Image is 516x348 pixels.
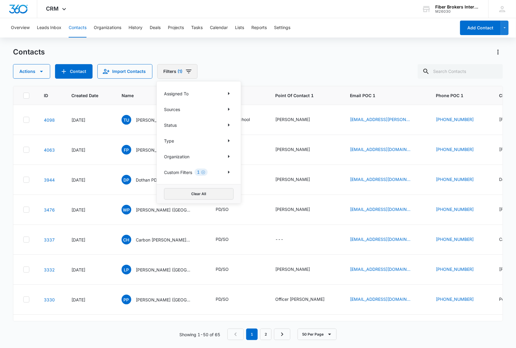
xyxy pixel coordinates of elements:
[71,92,98,99] span: Created Date
[260,329,272,340] a: Page 2
[436,266,485,273] div: Phone POC 1 - (205) 652-9525 - Select to Edit Field
[122,92,193,99] span: Name
[350,146,422,153] div: Email POC 1 - bfennell@foleypolice.org - Select to Edit Field
[122,235,201,245] div: Name - Carbon Hill PD (AL) - Select to Edit Field
[122,205,201,215] div: Name - Weaver PD (AL) - Select to Edit Field
[44,177,55,182] a: Navigate to contact details page for Dothan PD (AL)
[436,146,474,153] a: [PHONE_NUMBER]
[164,106,180,113] p: Sources
[71,147,107,153] div: [DATE]
[251,18,267,38] button: Reports
[216,236,229,242] div: PD/SO
[136,237,191,243] p: Carbon [PERSON_NAME] ([GEOGRAPHIC_DATA])
[136,267,191,273] p: [PERSON_NAME] ([GEOGRAPHIC_DATA])
[436,176,485,183] div: Phone POC 1 - (334) 615-3682 - Select to Edit Field
[276,176,321,183] div: Point Of Contact 1 - John Chesser - Select to Edit Field
[216,296,229,302] div: PD/SO
[122,295,131,304] span: PP
[71,177,107,183] div: [DATE]
[71,297,107,303] div: [DATE]
[227,329,290,340] nav: Pagination
[350,116,411,123] a: [EMAIL_ADDRESS][PERSON_NAME][DOMAIN_NAME]
[216,266,229,272] div: PD/SO
[194,169,207,176] div: 1
[13,48,45,57] h1: Contacts
[44,92,48,99] span: ID
[436,206,485,213] div: Phone POC 1 - (256) 310-9198 - Select to Edit Field
[44,297,55,302] a: Navigate to contact details page for Pelham PD (AL)
[350,296,422,303] div: Email POC 1 - mafreeman@pelhamalabama.gov - Select to Edit Field
[216,236,240,243] div: Type - PD/SO - Select to Edit Field
[276,116,310,123] div: [PERSON_NAME]
[499,176,514,182] div: Dothan
[122,235,131,245] span: CH
[136,147,191,153] p: [PERSON_NAME] ([GEOGRAPHIC_DATA])
[350,236,411,242] a: [EMAIL_ADDRESS][DOMAIN_NAME]
[210,18,228,38] button: Calendar
[122,175,131,185] span: DP
[276,266,310,272] div: [PERSON_NAME]
[418,64,503,79] input: Search Contacts
[276,176,310,182] div: [PERSON_NAME]
[122,265,131,274] span: LP
[276,146,321,153] div: Point Of Contact 1 - Bob Fennell - Select to Edit Field
[44,267,55,272] a: Navigate to contact details page for Livingston PD (AL)
[436,146,485,153] div: Phone POC 1 - (251) 952-4010 - Select to Edit Field
[216,206,229,212] div: PD/SO
[164,169,192,176] p: Custom Filters
[13,64,50,79] button: Actions
[122,205,131,215] span: WP
[122,115,201,125] div: Name - Troy University PD (AL) - Select to Edit Field
[436,266,474,272] a: [PHONE_NUMBER]
[216,266,240,273] div: Type - PD/SO - Select to Edit Field
[436,176,474,182] a: [PHONE_NUMBER]
[276,266,321,273] div: Point Of Contact 1 - Livingston PD - Select to Edit Field
[350,206,411,212] a: [EMAIL_ADDRESS][DOMAIN_NAME]
[71,237,107,243] div: [DATE]
[122,145,131,155] span: FP
[350,236,422,243] div: Email POC 1 - chclerk2011@gmail.com - Select to Edit Field
[276,206,310,212] div: [PERSON_NAME]
[276,296,336,303] div: Point Of Contact 1 - Officer Freeman - Select to Edit Field
[136,177,167,183] p: Dothan PD (AL)
[224,120,234,130] button: Show Status filters
[276,296,325,302] div: Officer [PERSON_NAME]
[224,89,234,98] button: Show Assigned To filters
[122,295,201,304] div: Name - Pelham PD (AL) - Select to Edit Field
[37,18,61,38] button: Leads Inbox
[157,64,198,79] button: Filters
[274,329,290,340] a: Next Page
[436,296,485,303] div: Phone POC 1 - (205) 620-6550 - Select to Edit Field
[122,115,131,125] span: TU
[436,9,480,14] div: account id
[276,236,295,243] div: Point Of Contact 1 - - Select to Edit Field
[94,18,121,38] button: Organizations
[436,296,474,302] a: [PHONE_NUMBER]
[164,138,174,144] p: Type
[436,236,474,242] a: [PHONE_NUMBER]
[164,122,177,128] p: Status
[136,117,191,123] p: [PERSON_NAME] University PD ([GEOGRAPHIC_DATA])
[436,116,474,123] a: [PHONE_NUMBER]
[493,47,503,57] button: Actions
[71,207,107,213] div: [DATE]
[71,117,107,123] div: [DATE]
[235,18,244,38] button: Lists
[150,18,161,38] button: Deals
[164,188,234,200] button: Clear All
[122,265,201,274] div: Name - Livingston PD (AL) - Select to Edit Field
[136,207,191,213] p: [PERSON_NAME] ([GEOGRAPHIC_DATA])
[44,117,55,123] a: Navigate to contact details page for Troy University PD (AL)
[350,92,422,99] span: Email POC 1
[122,145,201,155] div: Name - Foley PD (AL) - Select to Edit Field
[350,266,422,273] div: Email POC 1 - livingstonpolice@bellsouth.net - Select to Edit Field
[55,64,93,79] button: Add Contact
[274,18,290,38] button: Settings
[216,206,240,213] div: Type - PD/SO - Select to Edit Field
[276,236,284,243] div: ---
[350,116,422,123] div: Email POC 1 - troychief@troy.edu - Select to Edit Field
[460,21,501,35] button: Add Contact
[350,146,411,153] a: [EMAIL_ADDRESS][DOMAIN_NAME]
[44,237,55,242] a: Navigate to contact details page for Carbon Hill PD (AL)
[168,18,184,38] button: Projects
